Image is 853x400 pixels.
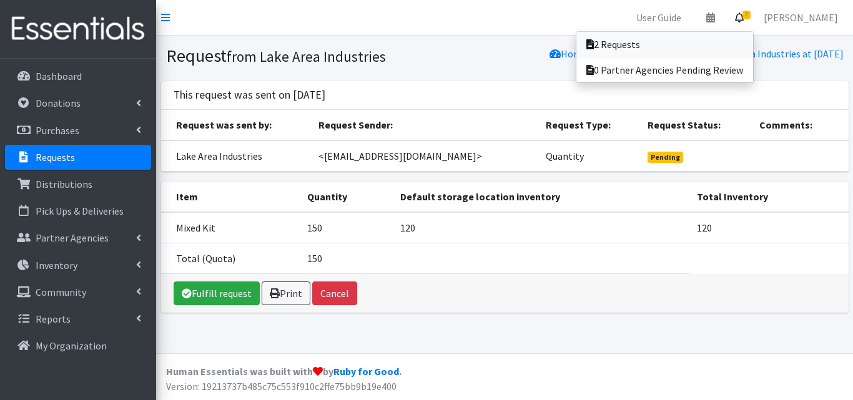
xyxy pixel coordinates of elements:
span: Version: 19213737b485c75c553f910c2ffe75bb9b19e400 [166,380,397,393]
th: Quantity [300,182,393,212]
a: Pick Ups & Deliveries [5,198,151,223]
td: 120 [689,212,848,243]
a: Purchases [5,118,151,143]
a: Requests [5,145,151,170]
td: 150 [300,243,393,273]
td: Mixed Kit [161,212,300,243]
a: Fulfill request [174,281,260,305]
a: Community [5,280,151,305]
td: <[EMAIL_ADDRESS][DOMAIN_NAME]> [311,140,538,172]
p: My Organization [36,339,107,352]
a: User Guide [626,5,691,30]
a: Home [550,47,587,60]
a: Inventory [5,253,151,278]
p: Community [36,286,86,298]
td: 150 [300,212,393,243]
p: Dashboard [36,70,82,82]
td: Total (Quota) [161,243,300,273]
p: Donations [36,97,81,109]
button: Cancel [312,281,357,305]
p: Partner Agencies [36,232,109,244]
p: Distributions [36,178,92,190]
p: Reports [36,313,71,325]
td: Lake Area Industries [161,140,312,172]
th: Request Status: [640,110,752,140]
th: Item [161,182,300,212]
strong: Human Essentials was built with by . [166,365,402,378]
p: Requests [36,151,75,163]
h1: Request [166,45,500,67]
p: Inventory [36,259,77,271]
th: Comments: [752,110,848,140]
th: Request was sent by: [161,110,312,140]
small: from Lake Area Industries [227,47,386,66]
p: Pick Ups & Deliveries [36,205,124,217]
a: 2 Requests [576,32,753,57]
th: Default storage location inventory [393,182,689,212]
a: 0 Partner Agencies Pending Review [576,57,753,82]
h3: This request was sent on [DATE] [174,89,325,102]
th: Total Inventory [689,182,848,212]
th: Request Type: [538,110,640,140]
th: Request Sender: [311,110,538,140]
a: Reports [5,306,151,331]
p: Purchases [36,124,79,137]
a: Donations [5,90,151,115]
a: Print [262,281,310,305]
a: 2 [725,5,754,30]
a: Ruby for Good [333,365,399,378]
span: 2 [742,11,751,19]
a: [PERSON_NAME] [754,5,848,30]
img: HumanEssentials [5,8,151,50]
a: Dashboard [5,64,151,89]
td: 120 [393,212,689,243]
a: Partner Agencies [5,225,151,250]
a: My Organization [5,333,151,358]
a: Distributions [5,172,151,197]
span: Pending [648,152,683,163]
td: Quantity [538,140,640,172]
